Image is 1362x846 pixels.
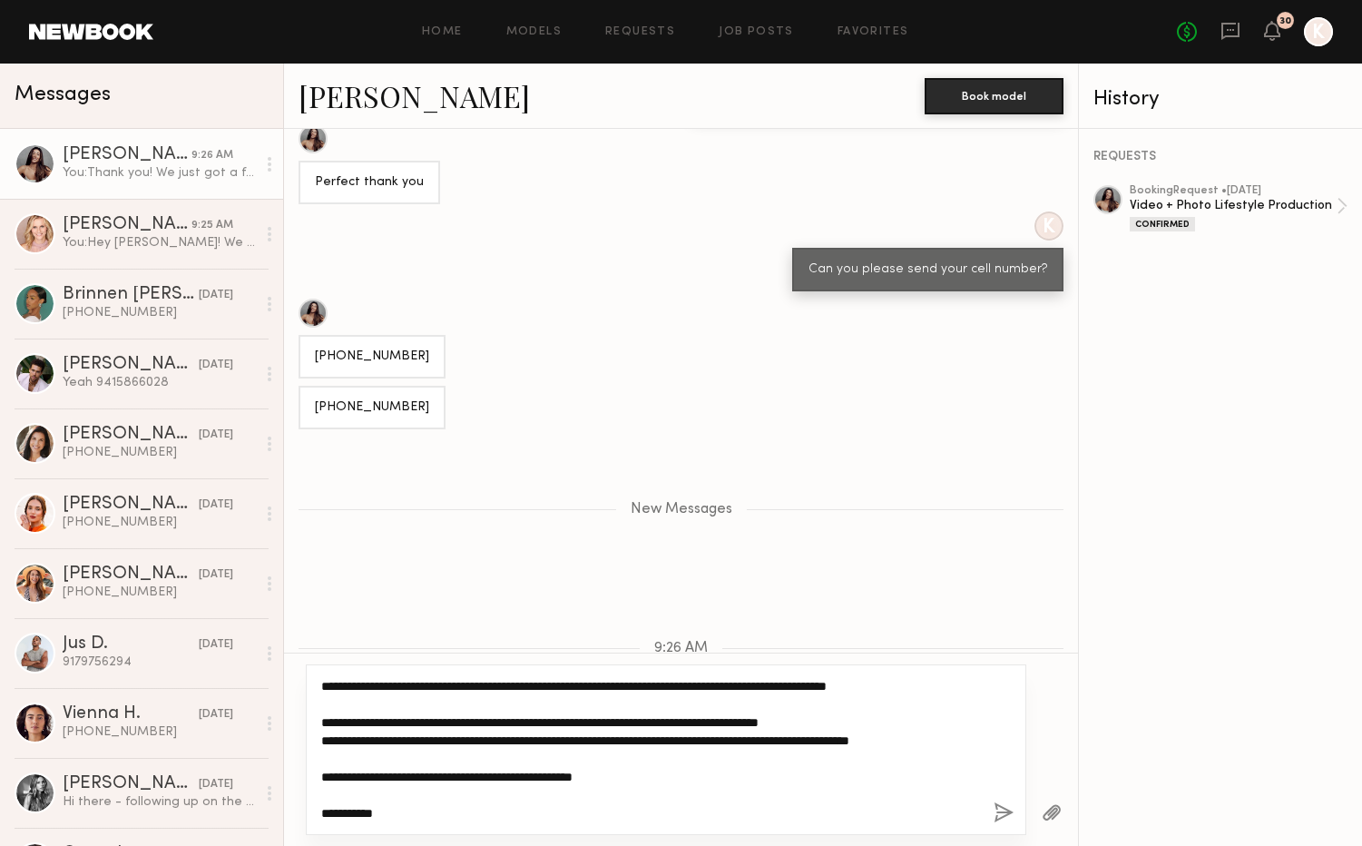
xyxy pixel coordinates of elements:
[63,426,199,444] div: [PERSON_NAME]
[199,566,233,584] div: [DATE]
[63,514,256,531] div: [PHONE_NUMBER]
[838,26,909,38] a: Favorites
[315,347,429,368] div: [PHONE_NUMBER]
[63,374,256,391] div: Yeah 9415866028
[191,217,233,234] div: 9:25 AM
[63,146,191,164] div: [PERSON_NAME]
[506,26,562,38] a: Models
[299,76,530,115] a: [PERSON_NAME]
[191,147,233,164] div: 9:26 AM
[925,78,1063,114] button: Book model
[63,584,256,601] div: [PHONE_NUMBER]
[63,216,191,234] div: [PERSON_NAME]
[199,776,233,793] div: [DATE]
[1304,17,1333,46] a: K
[1130,197,1337,214] div: Video + Photo Lifestyle Production
[422,26,463,38] a: Home
[15,84,111,105] span: Messages
[199,497,233,514] div: [DATE]
[63,723,256,741] div: [PHONE_NUMBER]
[1093,151,1347,163] div: REQUESTS
[605,26,675,38] a: Requests
[199,706,233,723] div: [DATE]
[199,636,233,654] div: [DATE]
[315,398,429,418] div: [PHONE_NUMBER]
[719,26,794,38] a: Job Posts
[63,356,199,374] div: [PERSON_NAME]
[631,502,732,517] span: New Messages
[1130,185,1337,197] div: booking Request • [DATE]
[63,705,199,723] div: Vienna H.
[63,286,199,304] div: Brinnen [PERSON_NAME]
[63,566,199,584] div: [PERSON_NAME]
[199,427,233,444] div: [DATE]
[199,357,233,374] div: [DATE]
[63,775,199,793] div: [PERSON_NAME]
[1130,185,1347,231] a: bookingRequest •[DATE]Video + Photo Lifestyle ProductionConfirmed
[315,172,424,193] div: Perfect thank you
[63,654,256,671] div: 9179756294
[1093,89,1347,110] div: History
[63,234,256,251] div: You: Hey [PERSON_NAME]! We just got a few additional notes from our makeup artist. Some of this h...
[63,496,199,514] div: [PERSON_NAME]
[1279,16,1291,26] div: 30
[1130,217,1195,231] div: Confirmed
[63,164,256,182] div: You: Thank you! We just got a few additional notes from our makeup artist. Some of this has alrea...
[925,87,1063,103] a: Book model
[63,304,256,321] div: [PHONE_NUMBER]
[199,287,233,304] div: [DATE]
[63,793,256,811] div: Hi there - following up on the above. Thank you!
[63,635,199,654] div: Jus D.
[63,444,256,461] div: [PHONE_NUMBER]
[808,260,1047,280] div: Can you please send your cell number?
[654,641,708,656] span: 9:26 AM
